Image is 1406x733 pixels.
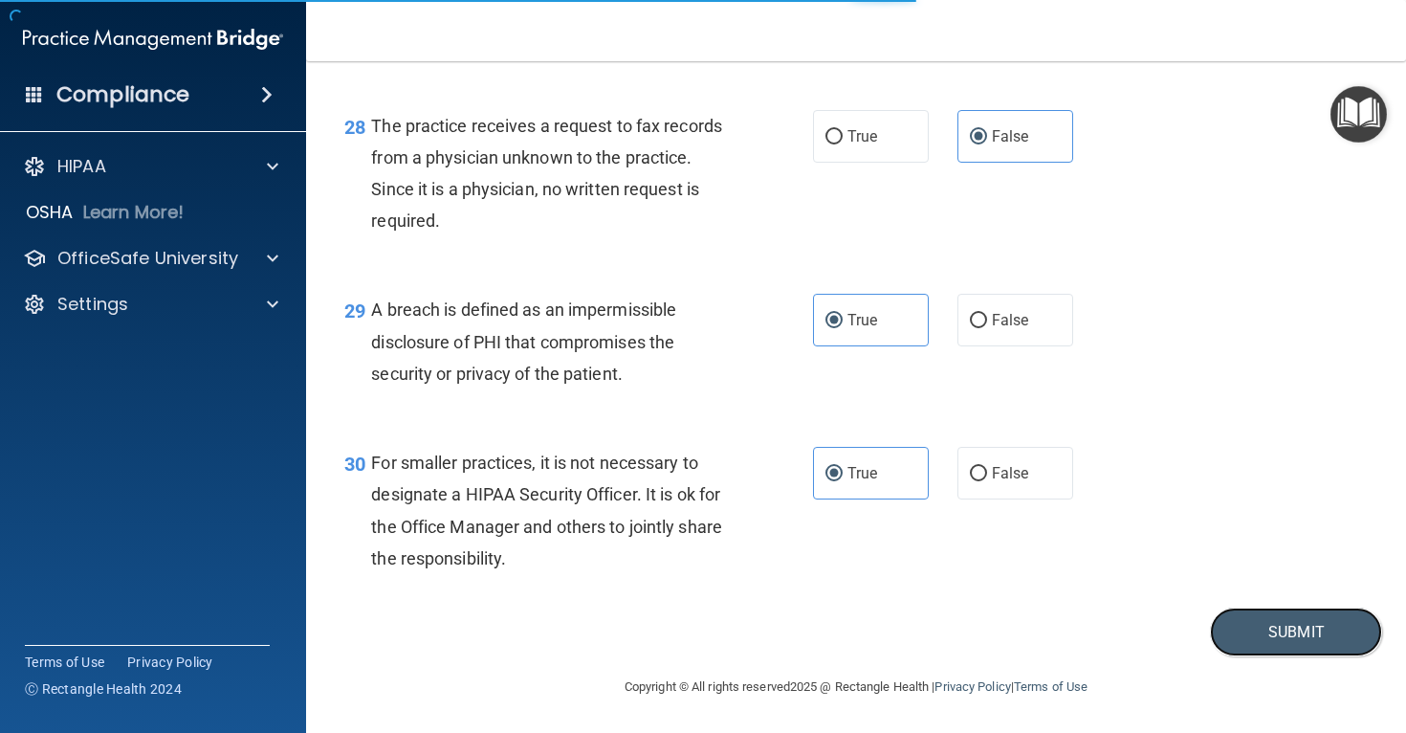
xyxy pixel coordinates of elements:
a: Privacy Policy [934,679,1010,694]
span: A breach is defined as an impermissible disclosure of PHI that compromises the security or privac... [371,300,676,383]
input: False [970,467,987,481]
a: Terms of Use [25,653,104,672]
a: Privacy Policy [127,653,213,672]
span: The practice receives a request to fax records from a physician unknown to the practice. Since it... [371,116,722,232]
a: HIPAA [23,155,278,178]
button: Submit [1210,608,1382,656]
span: False [992,127,1029,145]
a: Settings [23,293,278,316]
button: Open Resource Center [1330,86,1387,143]
p: Learn More! [83,201,185,224]
span: True [847,464,877,482]
p: HIPAA [57,155,106,178]
a: Terms of Use [1014,679,1087,694]
p: OfficeSafe University [57,247,238,270]
input: False [970,130,987,144]
input: True [825,467,843,481]
input: True [825,314,843,328]
span: 29 [344,300,365,322]
span: True [847,311,877,329]
span: Ⓒ Rectangle Health 2024 [25,679,182,699]
p: Settings [57,293,128,316]
span: True [847,127,877,145]
a: OfficeSafe University [23,247,278,270]
p: OSHA [26,201,74,224]
input: True [825,130,843,144]
span: For smaller practices, it is not necessary to designate a HIPAA Security Officer. It is ok for th... [371,453,722,568]
div: Copyright © All rights reserved 2025 @ Rectangle Health | | [507,656,1205,718]
input: False [970,314,987,328]
h4: Compliance [56,81,189,108]
span: False [992,464,1029,482]
span: False [992,311,1029,329]
span: 30 [344,453,365,476]
span: 28 [344,116,365,139]
img: PMB logo [23,20,283,58]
